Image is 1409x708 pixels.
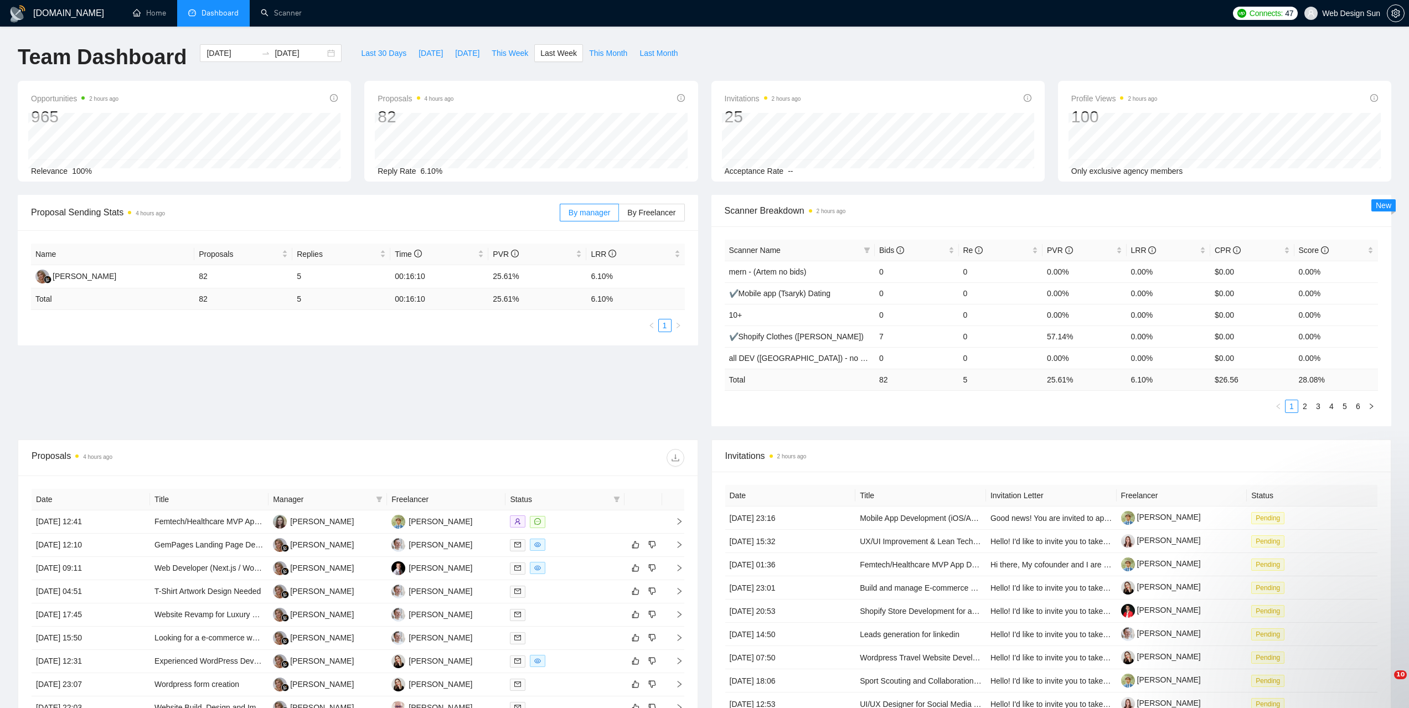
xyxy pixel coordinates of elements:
div: [PERSON_NAME] [409,632,472,644]
span: [DATE] [455,47,479,59]
span: dislike [648,540,656,549]
span: Opportunities [31,92,118,105]
span: dislike [648,587,656,596]
a: Pending [1251,676,1289,685]
a: all DEV ([GEOGRAPHIC_DATA]) - no bids [729,354,875,363]
td: $0.00 [1210,282,1294,304]
span: info-circle [975,246,983,254]
span: mail [514,611,521,618]
span: info-circle [414,250,422,257]
div: 82 [378,106,453,127]
div: 100 [1071,106,1158,127]
img: MC [273,585,287,598]
a: IS[PERSON_NAME] [391,633,472,642]
a: [PERSON_NAME] [1121,629,1201,638]
img: gigradar-bm.png [281,567,289,575]
div: [PERSON_NAME] [409,585,472,597]
span: dislike [648,610,656,619]
a: Web Developer (Next.js / WordPress / SEO) [154,564,306,572]
button: dislike [646,631,659,644]
a: Femtech/Healthcare MVP App Developer [860,560,1002,569]
button: like [629,654,642,668]
span: like [632,680,639,689]
a: Sport Scouting and Collaboration App Development [860,676,1037,685]
div: [PERSON_NAME] [409,655,472,667]
button: dislike [646,608,659,621]
span: swap-right [261,49,270,58]
a: MC[PERSON_NAME] [273,540,354,549]
button: Last Month [633,44,684,62]
span: Relevance [31,167,68,175]
span: filter [611,491,622,508]
div: 25 [725,106,801,127]
span: mail [514,658,521,664]
span: info-circle [511,250,519,257]
span: Proposals [199,248,280,260]
a: IS[PERSON_NAME] [391,609,472,618]
a: MC[PERSON_NAME] [273,679,354,688]
div: 965 [31,106,118,127]
span: 47 [1285,7,1293,19]
td: 0 [959,304,1043,325]
td: 0 [875,304,959,325]
a: [PERSON_NAME] [1121,536,1201,545]
a: 4 [1325,400,1338,412]
a: Pending [1251,513,1289,522]
div: [PERSON_NAME] [290,562,354,574]
img: upwork-logo.png [1237,9,1246,18]
a: Experienced WordPress Developer Needed to Rebuild Website [154,657,371,665]
span: Pending [1251,582,1284,594]
td: 82 [194,265,292,288]
a: T-Shirt Artwork Design Needed [154,587,261,596]
img: c1QZtMGNk9pUEPPcu-m3qPvaiJIVSA8uDcVdZgirdPYDHaMJjzT6cVSZcSZP9q39Fy [1121,674,1135,688]
a: homeHome [133,8,166,18]
img: OB [273,515,287,529]
span: Pending [1251,535,1284,547]
span: PVR [493,250,519,259]
a: AL[PERSON_NAME] [391,679,472,688]
span: Proposal Sending Stats [31,205,560,219]
span: setting [1387,9,1404,18]
td: 0 [959,261,1043,282]
span: New [1376,201,1391,210]
img: c1rlM94zDiz4umbxy82VIoyh5gfdYSfjqZlQ5k6nxFCVSoeVjJM9O3ib3Vp8ivm6kD [1121,534,1135,548]
td: 0.00% [1127,261,1211,282]
th: Replies [292,244,390,265]
span: CPR [1215,246,1241,255]
time: 2 hours ago [1128,96,1157,102]
li: 1 [1285,400,1298,413]
time: 2 hours ago [817,208,846,214]
button: dislike [646,654,659,668]
td: 0 [959,282,1043,304]
span: Reply Rate [378,167,416,175]
a: UX/UI Improvement & Lean Technical Guidance for MVP App [860,537,1070,546]
time: 2 hours ago [772,96,801,102]
span: info-circle [1321,246,1329,254]
a: GemPages Landing Page Designer Needed [154,540,306,549]
button: like [629,608,642,621]
span: Scanner Breakdown [725,204,1379,218]
a: mern - (Artem no bids) [729,267,807,276]
img: c1gYzaiHUxzr9pyMKNIHxZ8zNyqQY9LeMr9TiodOxNT0d-ipwb5dqWQRi3NaJcazU8 [1121,604,1135,618]
li: 5 [1338,400,1351,413]
img: YY [391,561,405,575]
span: Pending [1251,559,1284,571]
span: Only exclusive agency members [1071,167,1183,175]
a: Pending [1251,699,1289,708]
span: filter [861,242,873,259]
span: filter [864,247,870,254]
span: info-circle [1065,246,1073,254]
td: 00:16:10 [390,265,488,288]
span: Dashboard [202,8,239,18]
span: info-circle [1024,94,1031,102]
li: 2 [1298,400,1312,413]
img: IS [391,608,405,622]
a: MC[PERSON_NAME] [273,609,354,618]
a: Build and manage E-commerce site, TikTok Shop, Amazon listing [860,583,1083,592]
time: 4 hours ago [425,96,454,102]
img: MC [273,561,287,575]
button: like [629,561,642,575]
span: This Week [492,47,528,59]
span: info-circle [1148,246,1156,254]
a: Wordpress form creation [154,680,239,689]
